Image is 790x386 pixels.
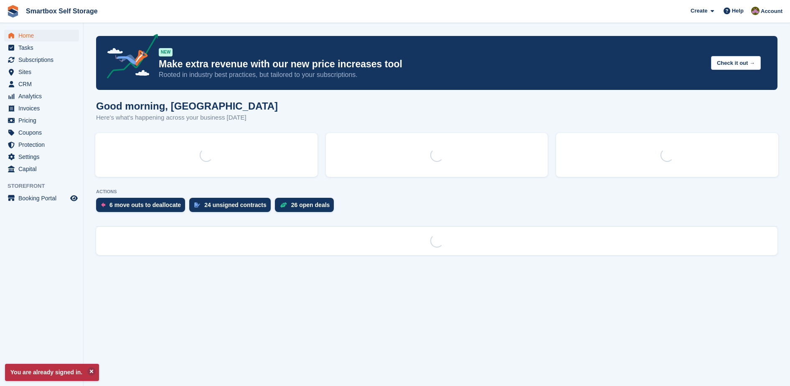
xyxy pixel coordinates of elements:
img: Kayleigh Devlin [751,7,760,15]
a: menu [4,192,79,204]
a: 26 open deals [275,198,338,216]
a: menu [4,90,79,102]
span: Analytics [18,90,69,102]
span: Subscriptions [18,54,69,66]
div: NEW [159,48,173,56]
span: Coupons [18,127,69,138]
a: menu [4,139,79,151]
a: Preview store [69,193,79,203]
h1: Good morning, [GEOGRAPHIC_DATA] [96,100,278,112]
a: menu [4,102,79,114]
a: menu [4,54,79,66]
p: ACTIONS [96,189,777,194]
a: menu [4,127,79,138]
a: Smartbox Self Storage [23,4,101,18]
a: menu [4,66,79,78]
span: Capital [18,163,69,175]
span: Pricing [18,115,69,126]
img: deal-1b604bf984904fb50ccaf53a9ad4b4a5d6e5aea283cecdc64d6e3604feb123c2.svg [280,202,287,208]
img: stora-icon-8386f47178a22dfd0bd8f6a31ec36ba5ce8667c1dd55bd0f319d3a0aa187defe.svg [7,5,19,18]
span: Home [18,30,69,41]
a: menu [4,78,79,90]
a: menu [4,42,79,54]
img: price-adjustments-announcement-icon-8257ccfd72463d97f412b2fc003d46551f7dbcb40ab6d574587a9cd5c0d94... [100,34,158,82]
span: Booking Portal [18,192,69,204]
a: menu [4,151,79,163]
a: menu [4,163,79,175]
p: Here's what's happening across your business [DATE] [96,113,278,123]
span: Invoices [18,102,69,114]
img: contract_signature_icon-13c848040528278c33f63329250d36e43548de30e8caae1d1a13099fd9432cc5.svg [194,202,200,207]
p: You are already signed in. [5,364,99,381]
span: Storefront [8,182,83,190]
div: 26 open deals [291,202,330,208]
span: CRM [18,78,69,90]
button: Check it out → [711,56,761,70]
span: Help [732,7,744,15]
p: Rooted in industry best practices, but tailored to your subscriptions. [159,70,704,79]
a: 6 move outs to deallocate [96,198,189,216]
a: menu [4,115,79,126]
div: 6 move outs to deallocate [109,202,181,208]
span: Tasks [18,42,69,54]
img: move_outs_to_deallocate_icon-f764333ba52eb49d3ac5e1228854f67142a1ed5810a6f6cc68b1a99e826820c5.svg [101,202,105,207]
span: Account [761,7,782,15]
a: 24 unsigned contracts [189,198,275,216]
span: Protection [18,139,69,151]
div: 24 unsigned contracts [204,202,267,208]
span: Create [691,7,707,15]
p: Make extra revenue with our new price increases tool [159,58,704,70]
a: menu [4,30,79,41]
span: Sites [18,66,69,78]
span: Settings [18,151,69,163]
